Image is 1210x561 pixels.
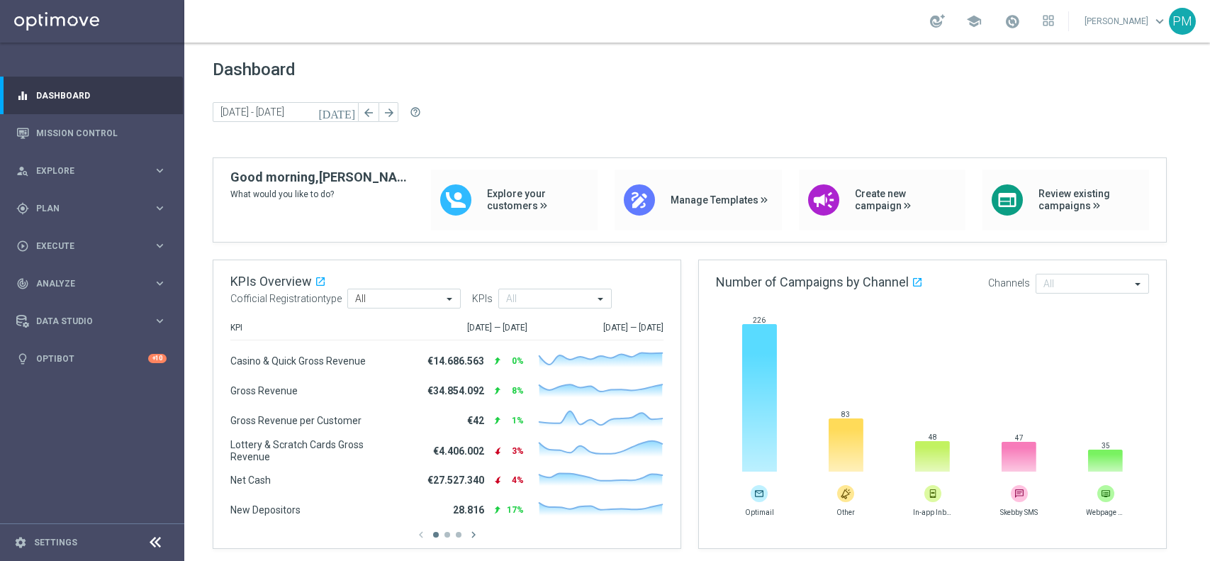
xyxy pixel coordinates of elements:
[153,239,167,252] i: keyboard_arrow_right
[16,340,167,377] div: Optibot
[1083,11,1169,32] a: [PERSON_NAME]keyboard_arrow_down
[36,167,153,175] span: Explore
[36,114,167,152] a: Mission Control
[153,277,167,290] i: keyboard_arrow_right
[16,202,29,215] i: gps_fixed
[1169,8,1196,35] div: PM
[16,240,167,252] button: play_circle_outline Execute keyboard_arrow_right
[153,314,167,328] i: keyboard_arrow_right
[34,538,77,547] a: Settings
[36,317,153,326] span: Data Studio
[153,164,167,177] i: keyboard_arrow_right
[16,203,167,214] button: gps_fixed Plan keyboard_arrow_right
[16,240,29,252] i: play_circle_outline
[16,90,167,101] button: equalizer Dashboard
[16,277,153,290] div: Analyze
[966,13,982,29] span: school
[16,77,167,114] div: Dashboard
[16,240,153,252] div: Execute
[1152,13,1167,29] span: keyboard_arrow_down
[36,204,153,213] span: Plan
[16,315,153,328] div: Data Studio
[36,340,148,377] a: Optibot
[16,165,153,177] div: Explore
[16,202,153,215] div: Plan
[14,536,27,549] i: settings
[16,165,167,177] button: person_search Explore keyboard_arrow_right
[16,316,167,327] button: Data Studio keyboard_arrow_right
[36,77,167,114] a: Dashboard
[16,353,167,365] button: lightbulb Optibot +10
[16,165,29,177] i: person_search
[16,277,29,290] i: track_changes
[36,242,153,250] span: Execute
[148,354,167,363] div: +10
[16,278,167,289] button: track_changes Analyze keyboard_arrow_right
[16,89,29,102] i: equalizer
[153,201,167,215] i: keyboard_arrow_right
[16,352,29,365] i: lightbulb
[16,114,167,152] div: Mission Control
[36,279,153,288] span: Analyze
[16,128,167,139] button: Mission Control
